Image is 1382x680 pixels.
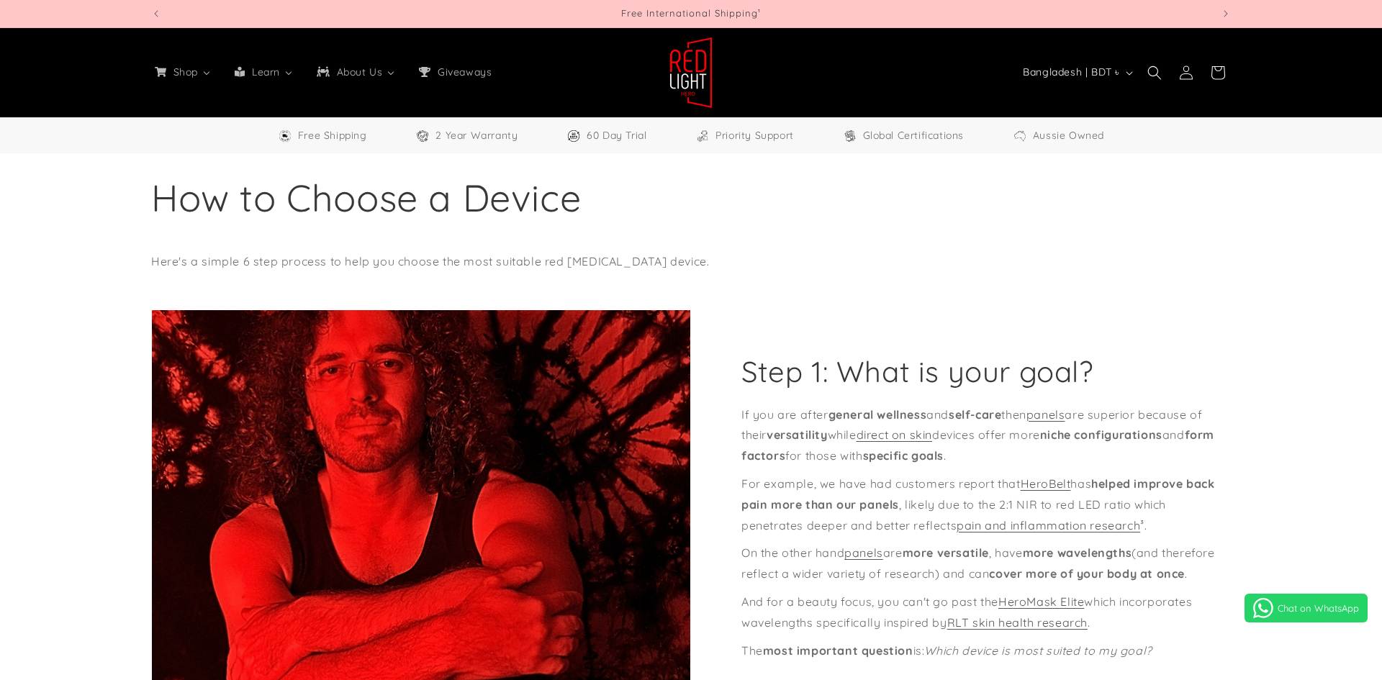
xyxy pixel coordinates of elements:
img: Red Light Hero [669,37,713,109]
span: Shop [171,65,199,78]
span: Giveaways [435,65,493,78]
strong: niche configurations [1040,427,1162,442]
a: 60 Day Trial [566,127,646,145]
a: Learn [222,57,304,87]
a: Shop [143,57,222,87]
span: Learn [249,65,281,78]
img: Trial Icon [566,129,581,143]
h1: How to Choose a Device [151,173,1231,222]
strong: form factors [741,427,1214,463]
a: pain and inflammation research [957,518,1140,532]
a: Giveaways [407,57,502,87]
span: Priority Support [715,127,794,145]
strong: self-care [949,407,1001,422]
span: Global Certifications [863,127,965,145]
span: Chat on WhatsApp [1278,602,1359,614]
a: Global Certifications [843,127,965,145]
a: Priority Support [695,127,794,145]
img: Aussie Owned Icon [1013,129,1027,143]
img: Warranty Icon [415,129,430,143]
span: Free Shipping [298,127,367,145]
span: 2 Year Warranty [435,127,518,145]
a: Red Light Hero [664,31,718,114]
a: HeroBelt [1021,476,1071,491]
strong: cover more of your body at once [989,566,1185,581]
p: If you are after and then are superior because of their while devices offer more and for those wi... [741,404,1231,466]
a: RLT skin health research [947,615,1088,630]
p: And for a beauty focus, you can't go past the which incorporates wavelengths specifically inspire... [741,591,1231,633]
button: Bangladesh | BDT ৳ [1014,59,1139,86]
strong: versatility [767,427,828,442]
img: Support Icon [695,129,710,143]
h2: Step 1: What is your goal? [741,353,1093,390]
span: Free International Shipping¹ [621,7,761,19]
img: Certifications Icon [843,129,857,143]
p: On the other hand are , have (and therefore reflect a wider variety of research) and can . [741,543,1231,584]
a: Free Worldwide Shipping [278,127,367,145]
a: direct on skin [857,427,932,442]
a: Aussie Owned [1013,127,1104,145]
p: For example, we have had customers report that has , likely due to the 2:1 NIR to red LED ratio w... [741,473,1231,535]
a: panels [844,545,883,560]
a: About Us [304,57,407,87]
p: The is: [741,640,1231,661]
img: Free Shipping Icon [278,129,292,143]
span: Bangladesh | BDT ৳ [1023,65,1119,80]
span: 60 Day Trial [587,127,646,145]
p: Here's a simple 6 step process to help you choose the most suitable red [MEDICAL_DATA] device. [151,251,1231,272]
span: About Us [334,65,384,78]
a: 2 Year Warranty [415,127,518,145]
a: HeroMask Elite [998,594,1084,609]
strong: general wellness [828,407,927,422]
a: panels [1026,407,1065,422]
em: Which device is most suited to my goal? [924,643,1152,658]
summary: Search [1139,57,1170,89]
strong: specific goals [863,448,944,463]
span: Aussie Owned [1033,127,1104,145]
strong: most important question [763,643,913,658]
strong: more versatile [903,545,989,560]
strong: more wavelengths [1023,545,1132,560]
a: Chat on WhatsApp [1245,594,1368,622]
